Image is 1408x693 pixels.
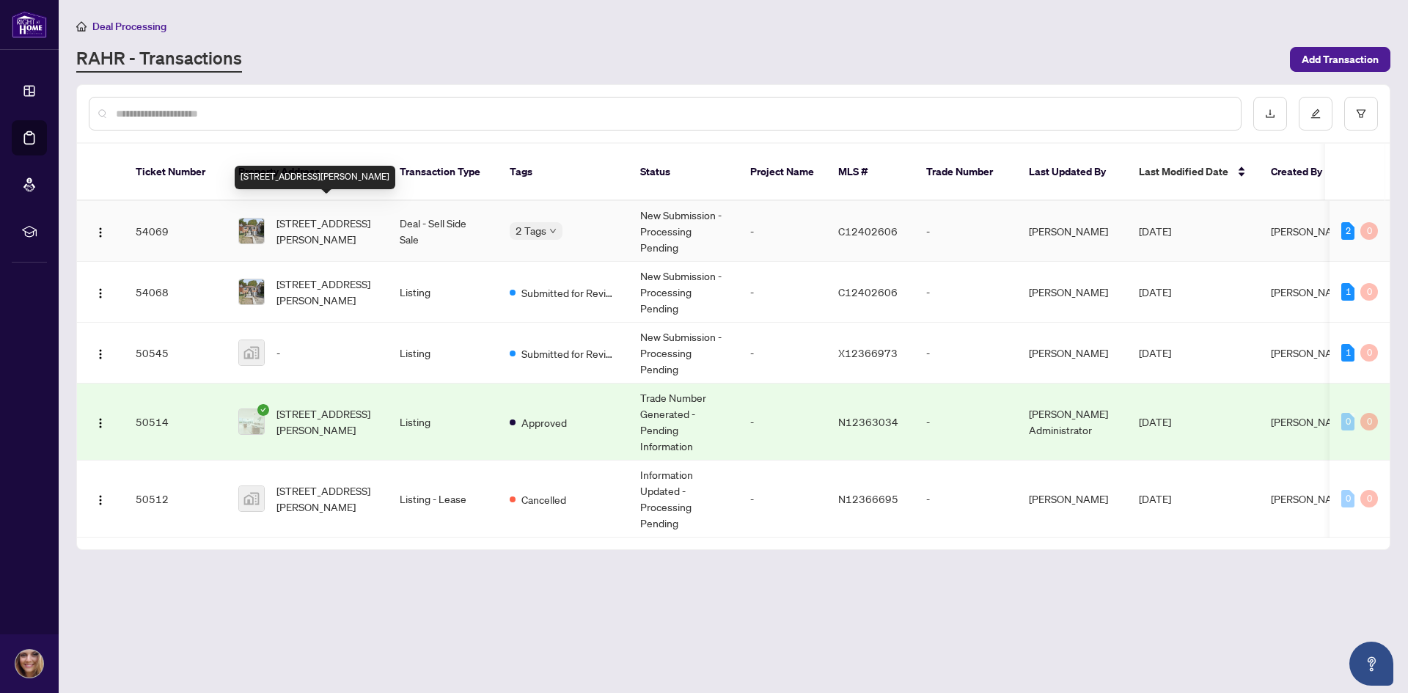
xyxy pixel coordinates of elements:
td: Trade Number Generated - Pending Information [628,384,738,461]
span: [STREET_ADDRESS][PERSON_NAME] [276,215,376,247]
th: Ticket Number [124,144,227,201]
span: download [1265,109,1275,119]
div: 2 [1341,222,1354,240]
td: 54069 [124,201,227,262]
td: [PERSON_NAME] [1017,461,1127,538]
div: 0 [1341,490,1354,507]
span: Deal Processing [92,20,166,33]
td: New Submission - Processing Pending [628,323,738,384]
button: Logo [89,219,112,243]
td: New Submission - Processing Pending [628,262,738,323]
span: N12363034 [838,415,898,428]
div: 0 [1341,413,1354,430]
td: 50514 [124,384,227,461]
span: [DATE] [1139,415,1171,428]
th: Status [628,144,738,201]
span: [DATE] [1139,285,1171,298]
th: Tags [498,144,628,201]
td: [PERSON_NAME] [1017,201,1127,262]
span: [DATE] [1139,224,1171,238]
span: [DATE] [1139,492,1171,505]
div: 1 [1341,344,1354,362]
button: Logo [89,280,112,304]
th: Created By [1259,144,1347,201]
img: logo [12,11,47,38]
td: Information Updated - Processing Pending [628,461,738,538]
td: - [914,201,1017,262]
td: 50512 [124,461,227,538]
th: Last Modified Date [1127,144,1259,201]
span: X12366973 [838,346,898,359]
span: down [549,227,557,235]
span: [PERSON_NAME] [1271,224,1350,238]
td: New Submission - Processing Pending [628,201,738,262]
th: Last Updated By [1017,144,1127,201]
span: [DATE] [1139,346,1171,359]
div: 1 [1341,283,1354,301]
img: Logo [95,417,106,429]
td: - [914,384,1017,461]
span: C12402606 [838,285,898,298]
td: Listing [388,262,498,323]
span: Cancelled [521,491,566,507]
span: Last Modified Date [1139,164,1228,180]
span: Approved [521,414,567,430]
button: edit [1299,97,1332,131]
td: Deal - Sell Side Sale [388,201,498,262]
span: 2 Tags [516,222,546,239]
div: 0 [1360,490,1378,507]
div: 0 [1360,283,1378,301]
img: thumbnail-img [239,486,264,511]
span: filter [1356,109,1366,119]
img: thumbnail-img [239,279,264,304]
div: 0 [1360,344,1378,362]
span: [STREET_ADDRESS][PERSON_NAME] [276,483,376,515]
button: Logo [89,410,112,433]
td: - [738,201,826,262]
span: [STREET_ADDRESS][PERSON_NAME] [276,406,376,438]
th: Trade Number [914,144,1017,201]
td: [PERSON_NAME] [1017,323,1127,384]
img: Logo [95,494,106,506]
span: Add Transaction [1302,48,1379,71]
button: Add Transaction [1290,47,1390,72]
span: N12366695 [838,492,898,505]
td: Listing - Lease [388,461,498,538]
a: RAHR - Transactions [76,46,242,73]
th: Project Name [738,144,826,201]
span: home [76,21,87,32]
td: - [738,461,826,538]
td: - [738,384,826,461]
div: 0 [1360,222,1378,240]
td: - [914,262,1017,323]
span: C12402606 [838,224,898,238]
button: Open asap [1349,642,1393,686]
button: filter [1344,97,1378,131]
span: check-circle [257,404,269,416]
span: [PERSON_NAME] [1271,492,1350,505]
span: [PERSON_NAME] [1271,415,1350,428]
td: [PERSON_NAME] Administrator [1017,384,1127,461]
img: Logo [95,348,106,360]
td: - [914,323,1017,384]
img: Profile Icon [15,650,43,678]
span: [STREET_ADDRESS][PERSON_NAME] [276,276,376,308]
span: [PERSON_NAME] [1271,285,1350,298]
th: Transaction Type [388,144,498,201]
button: Logo [89,341,112,364]
div: 0 [1360,413,1378,430]
td: - [738,262,826,323]
img: thumbnail-img [239,340,264,365]
span: - [276,345,280,361]
td: - [738,323,826,384]
td: - [914,461,1017,538]
td: Listing [388,384,498,461]
img: Logo [95,227,106,238]
button: download [1253,97,1287,131]
img: Logo [95,287,106,299]
span: [PERSON_NAME] [1271,346,1350,359]
th: MLS # [826,144,914,201]
td: Listing [388,323,498,384]
td: 54068 [124,262,227,323]
div: [STREET_ADDRESS][PERSON_NAME] [235,166,395,189]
